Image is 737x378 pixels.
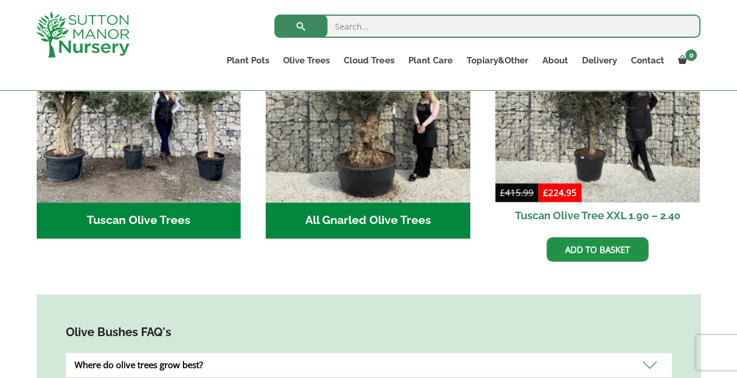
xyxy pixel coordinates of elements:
[66,353,672,377] div: Where do olive trees grow best?
[535,52,574,69] a: About
[500,187,534,198] bdi: 415.99
[671,52,700,69] a: 0
[276,52,337,69] a: Olive Trees
[36,12,129,58] img: logo
[574,52,623,69] a: Delivery
[495,202,700,229] h2: Tuscan Olive Tree XXL 1.90 – 2.40
[37,202,241,238] h2: Tuscan Olive Trees
[500,187,505,198] span: £
[546,237,648,262] a: Add to basket: “Tuscan Olive Tree XXL 1.90 - 2.40”
[266,202,470,238] h2: All Gnarled Olive Trees
[66,323,672,341] h4: Olive Bushes FAQ's
[543,187,548,198] span: £
[543,187,577,198] bdi: 224.95
[401,52,459,69] a: Plant Care
[685,49,697,61] span: 0
[623,52,671,69] a: Contact
[459,52,535,69] a: Topiary&Other
[337,52,401,69] a: Cloud Trees
[220,52,276,69] a: Plant Pots
[274,15,700,38] input: Search...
